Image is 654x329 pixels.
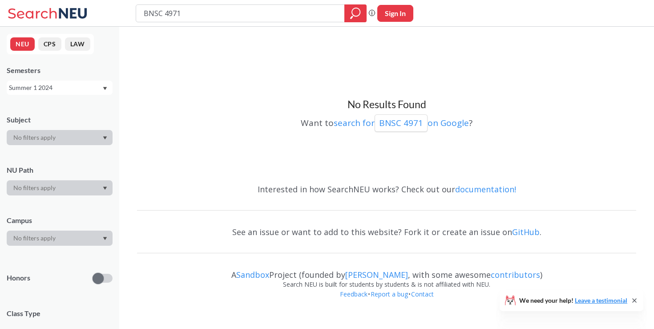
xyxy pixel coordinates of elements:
[137,219,636,245] div: See an issue or want to add to this website? Fork it or create an issue on .
[7,309,113,318] span: Class Type
[7,273,30,283] p: Honors
[345,269,408,280] a: [PERSON_NAME]
[377,5,413,22] button: Sign In
[455,184,516,195] a: documentation!
[7,231,113,246] div: Dropdown arrow
[7,81,113,95] div: Summer 1 2024Dropdown arrow
[7,180,113,195] div: Dropdown arrow
[7,65,113,75] div: Semesters
[411,290,434,298] a: Contact
[103,187,107,190] svg: Dropdown arrow
[137,98,636,111] h3: No Results Found
[370,290,408,298] a: Report a bug
[512,227,540,237] a: GitHub
[137,176,636,202] div: Interested in how SearchNEU works? Check out our
[137,111,636,132] div: Want to ?
[236,269,269,280] a: Sandbox
[334,117,469,129] a: search forBNSC 4971on Google
[137,289,636,313] div: • •
[491,269,540,280] a: contributors
[65,37,90,51] button: LAW
[575,297,627,304] a: Leave a testimonial
[350,7,361,20] svg: magnifying glass
[38,37,61,51] button: CPS
[103,87,107,90] svg: Dropdown arrow
[519,297,627,304] span: We need your help!
[9,83,102,93] div: Summer 1 2024
[7,215,113,225] div: Campus
[137,262,636,280] div: A Project (founded by , with some awesome )
[379,117,423,129] p: BNSC 4971
[103,136,107,140] svg: Dropdown arrow
[344,4,367,22] div: magnifying glass
[137,280,636,289] div: Search NEU is built for students by students & is not affiliated with NEU.
[7,130,113,145] div: Dropdown arrow
[7,115,113,125] div: Subject
[7,165,113,175] div: NU Path
[339,290,368,298] a: Feedback
[143,6,338,21] input: Class, professor, course number, "phrase"
[10,37,35,51] button: NEU
[103,237,107,240] svg: Dropdown arrow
